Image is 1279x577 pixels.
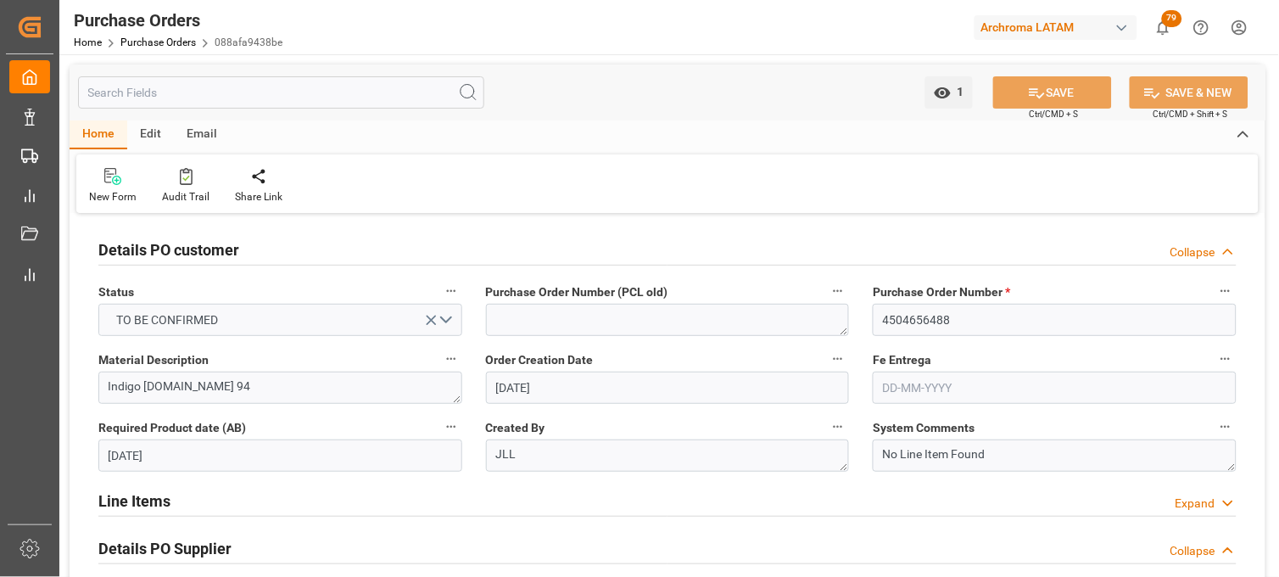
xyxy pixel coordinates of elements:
[486,372,850,404] input: DD-MM-YYYY
[1176,495,1215,513] div: Expand
[235,189,282,204] div: Share Link
[827,348,849,370] button: Order Creation Date
[873,372,1237,404] input: DD-MM-YYYY
[98,490,170,513] h2: Line Items
[74,36,102,48] a: Home
[873,440,1237,472] textarea: No Line Item Found
[98,283,134,301] span: Status
[486,419,545,437] span: Created By
[98,304,462,336] button: open menu
[1170,244,1215,261] div: Collapse
[1144,8,1182,47] button: show 79 new notifications
[78,76,484,109] input: Search Fields
[873,419,975,437] span: System Comments
[486,283,668,301] span: Purchase Order Number (PCL old)
[1130,76,1248,109] button: SAVE & NEW
[1215,416,1237,438] button: System Comments
[827,280,849,302] button: Purchase Order Number (PCL old)
[1215,280,1237,302] button: Purchase Order Number *
[1215,348,1237,370] button: Fe Entrega
[1162,10,1182,27] span: 79
[98,372,462,404] textarea: Indigo [DOMAIN_NAME] 94
[993,76,1112,109] button: SAVE
[440,416,462,438] button: Required Product date (AB)
[89,189,137,204] div: New Form
[440,280,462,302] button: Status
[440,348,462,370] button: Material Description
[98,238,239,261] h2: Details PO customer
[98,537,232,560] h2: Details PO Supplier
[1153,108,1228,120] span: Ctrl/CMD + Shift + S
[486,440,850,472] textarea: JLL
[174,120,230,149] div: Email
[98,440,462,472] input: DD-MM-YYYY
[975,11,1144,43] button: Archroma LATAM
[486,351,594,369] span: Order Creation Date
[74,8,282,33] div: Purchase Orders
[109,311,227,329] span: TO BE CONFIRMED
[98,351,209,369] span: Material Description
[952,85,964,98] span: 1
[70,120,127,149] div: Home
[873,283,1010,301] span: Purchase Order Number
[827,416,849,438] button: Created By
[925,76,973,109] button: open menu
[120,36,196,48] a: Purchase Orders
[98,419,246,437] span: Required Product date (AB)
[1182,8,1220,47] button: Help Center
[873,351,931,369] span: Fe Entrega
[127,120,174,149] div: Edit
[162,189,209,204] div: Audit Trail
[1030,108,1079,120] span: Ctrl/CMD + S
[1170,542,1215,560] div: Collapse
[975,15,1137,40] div: Archroma LATAM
